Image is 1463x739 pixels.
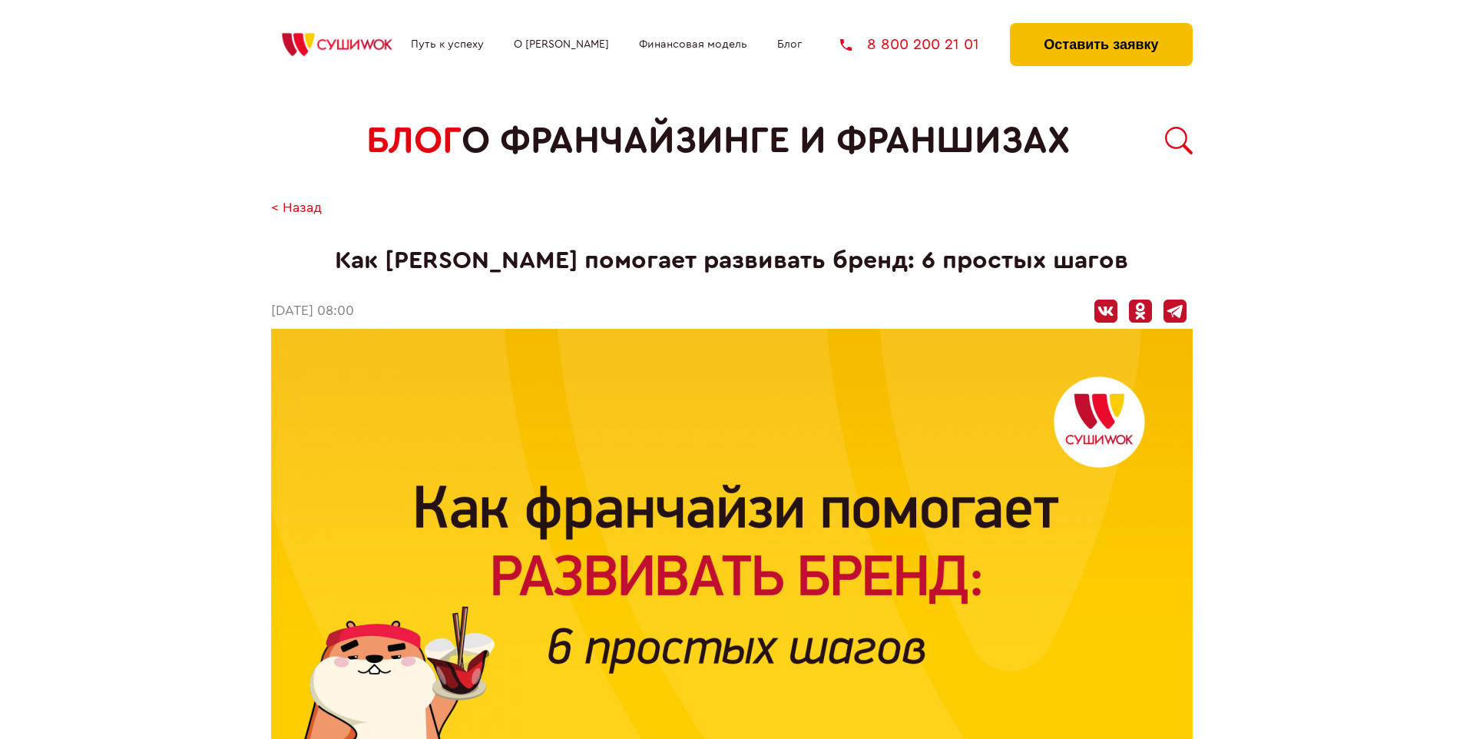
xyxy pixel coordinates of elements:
[777,38,802,51] a: Блог
[411,38,484,51] a: Путь к успеху
[840,37,979,52] a: 8 800 200 21 01
[639,38,747,51] a: Финансовая модель
[867,37,979,52] span: 8 800 200 21 01
[366,120,462,162] span: БЛОГ
[514,38,609,51] a: О [PERSON_NAME]
[1010,23,1192,66] button: Оставить заявку
[271,200,322,217] a: < Назад
[271,247,1193,275] h1: Как [PERSON_NAME] помогает развивать бренд: 6 простых шагов
[462,120,1070,162] span: о франчайзинге и франшизах
[271,303,354,320] time: [DATE] 08:00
